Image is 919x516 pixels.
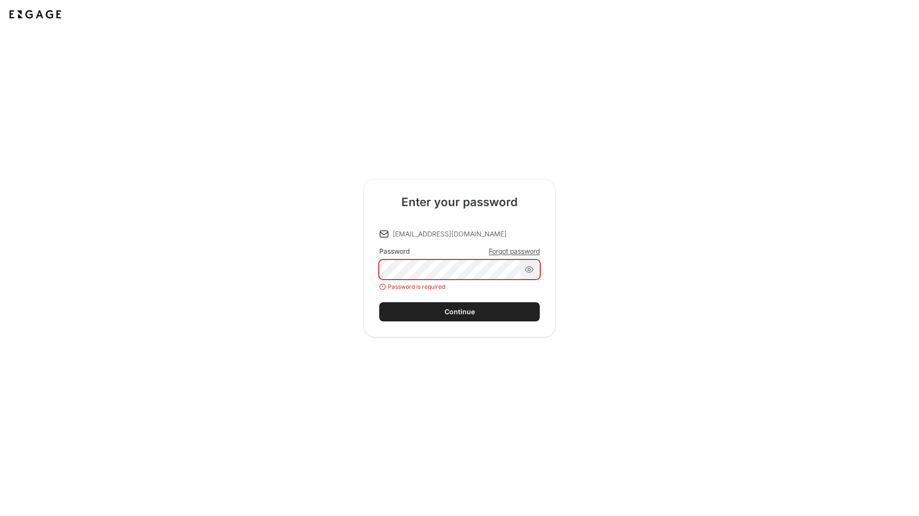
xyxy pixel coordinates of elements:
img: Application logo [8,8,63,21]
h2: Enter your password [401,195,518,210]
div: Password [379,246,410,256]
button: Continue [379,302,540,321]
div: Continue [445,307,475,317]
p: [EMAIL_ADDRESS][DOMAIN_NAME] [393,229,507,239]
a: Forgot password [489,246,540,256]
span: Password is required [388,283,445,291]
